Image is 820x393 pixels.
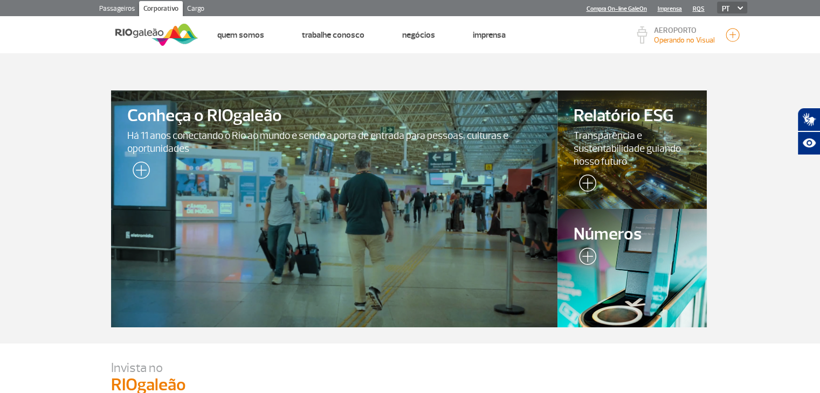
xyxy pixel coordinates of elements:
div: Plugin de acessibilidade da Hand Talk. [797,108,820,155]
a: Compra On-line GaleOn [587,5,647,12]
a: Corporativo [139,1,183,18]
a: Passageiros [95,1,139,18]
img: leia-mais [574,248,596,269]
span: Conheça o RIOgaleão [127,107,542,125]
img: leia-mais [127,162,150,183]
a: Relatório ESGTransparência e sustentabilidade guiando nosso futuro [557,90,706,209]
a: Conheça o RIOgaleãoHá 11 anos conectando o Rio ao mundo e sendo a porta de entrada para pessoas, ... [111,90,558,327]
a: Trabalhe Conosco [302,30,364,40]
p: AEROPORTO [654,27,715,34]
a: RQS [693,5,705,12]
span: Relatório ESG [574,107,690,125]
p: Invista no [111,360,709,376]
a: Negócios [402,30,435,40]
button: Abrir recursos assistivos. [797,131,820,155]
button: Abrir tradutor de língua de sinais. [797,108,820,131]
a: Imprensa [658,5,682,12]
span: Há 11 anos conectando o Rio ao mundo e sendo a porta de entrada para pessoas, culturas e oportuni... [127,129,542,155]
a: Imprensa [473,30,506,40]
a: Quem Somos [217,30,264,40]
img: leia-mais [574,174,596,196]
span: Números [574,225,690,244]
p: Visibilidade de 10000m [654,34,715,46]
a: Números [557,209,706,327]
a: Cargo [183,1,209,18]
span: Transparência e sustentabilidade guiando nosso futuro [574,129,690,168]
